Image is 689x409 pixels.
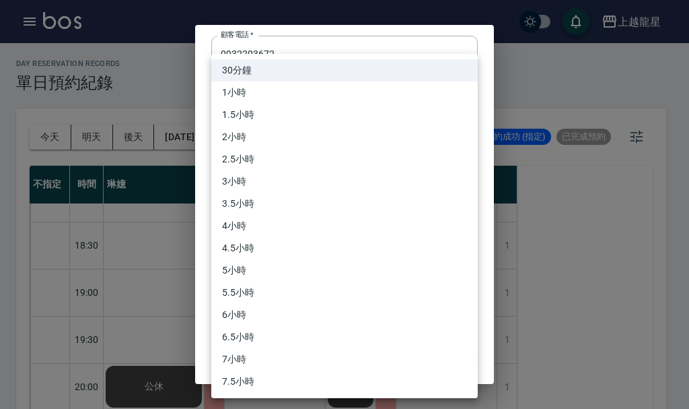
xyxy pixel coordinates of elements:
li: 3.5小時 [211,193,478,215]
li: 5小時 [211,259,478,282]
li: 4.5小時 [211,237,478,259]
li: 1.5小時 [211,104,478,126]
li: 4小時 [211,215,478,237]
li: 6小時 [211,304,478,326]
li: 2.5小時 [211,148,478,170]
li: 3小時 [211,170,478,193]
li: 30分鐘 [211,59,478,82]
li: 7.5小時 [211,371,478,393]
li: 6.5小時 [211,326,478,348]
li: 1小時 [211,82,478,104]
li: 7小時 [211,348,478,371]
li: 5.5小時 [211,282,478,304]
li: 2小時 [211,126,478,148]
